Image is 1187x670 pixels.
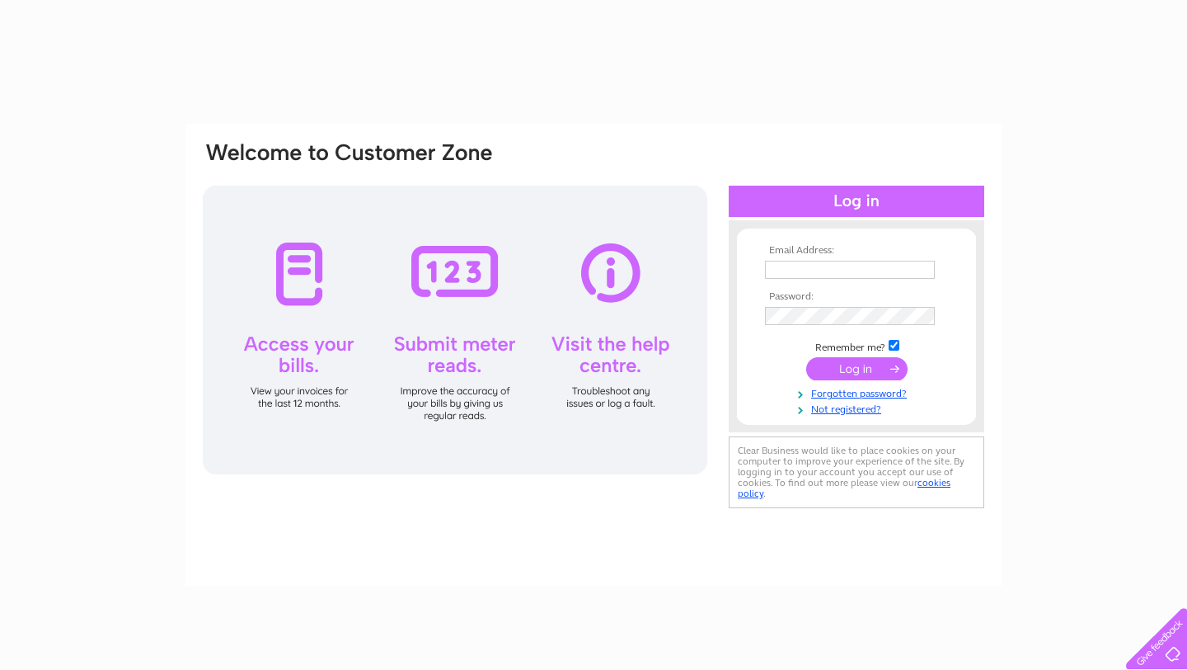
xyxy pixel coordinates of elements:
[765,385,952,400] a: Forgotten password?
[765,400,952,416] a: Not registered?
[729,436,984,508] div: Clear Business would like to place cookies on your computer to improve your experience of the sit...
[761,337,952,354] td: Remember me?
[806,357,908,380] input: Submit
[761,245,952,257] th: Email Address:
[761,291,952,303] th: Password:
[738,477,950,499] a: cookies policy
